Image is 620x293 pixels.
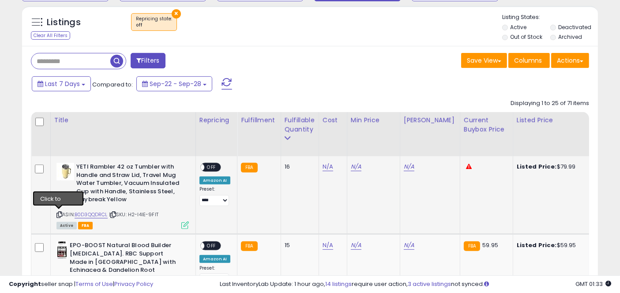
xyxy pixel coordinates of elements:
div: Title [54,116,192,125]
a: B0D3QQDRCL [75,211,108,218]
span: OFF [204,242,218,250]
h5: Listings [47,16,81,29]
div: Fulfillment [241,116,277,125]
div: off [136,22,172,28]
div: [PERSON_NAME] [404,116,456,125]
span: OFF [204,164,218,171]
img: 41NJ01IONeL._SL40_.jpg [56,241,68,259]
div: $79.99 [517,163,590,171]
div: Amazon AI [199,255,230,263]
label: Active [511,23,527,31]
button: Save View [461,53,507,68]
small: FBA [464,241,480,251]
a: Terms of Use [75,280,113,288]
div: Min Price [351,116,396,125]
small: FBA [241,163,257,173]
a: N/A [404,241,414,250]
button: Last 7 Days [32,76,91,91]
label: Deactivated [559,23,592,31]
span: Compared to: [92,80,133,89]
strong: Copyright [9,280,41,288]
div: seller snap | | [9,280,153,289]
div: Current Buybox Price [464,116,509,134]
span: | SKU: H2-I4IE-9FIT [109,211,158,218]
div: Preset: [199,265,230,285]
a: 3 active listings [408,280,451,288]
div: 16 [285,163,312,171]
div: Last InventoryLab Update: 1 hour ago, require user action, not synced. [220,280,611,289]
span: Sep-22 - Sep-28 [150,79,201,88]
span: 59.95 [482,241,498,249]
button: Columns [508,53,550,68]
button: Sep-22 - Sep-28 [136,76,212,91]
div: 15 [285,241,312,249]
a: N/A [323,162,333,171]
div: Listed Price [517,116,593,125]
a: N/A [351,241,361,250]
a: Privacy Policy [114,280,153,288]
span: 2025-10-7 01:33 GMT [575,280,611,288]
b: Listed Price: [517,162,557,171]
div: ASIN: [56,163,189,228]
small: FBA [241,241,257,251]
button: Actions [551,53,589,68]
b: YETI Rambler 42 oz Tumbler with Handle and Straw Lid, Travel Mug Water Tumbler, Vacuum Insulated ... [76,163,184,206]
a: 14 listings [325,280,352,288]
div: Preset: [199,186,230,206]
img: 310dzZPj0hL._SL40_.jpg [56,163,74,180]
button: Filters [131,53,165,68]
div: Displaying 1 to 25 of 71 items [511,99,589,108]
div: Cost [323,116,343,125]
span: Columns [514,56,542,65]
label: Archived [559,33,582,41]
span: FBA [78,222,93,229]
div: Clear All Filters [31,31,70,40]
b: Listed Price: [517,241,557,249]
p: Listing States: [502,13,598,22]
button: × [172,9,181,19]
div: Amazon AI [199,177,230,184]
span: Repricing state : [136,15,172,29]
a: N/A [323,241,333,250]
label: Out of Stock [511,33,543,41]
b: EPO-BOOST Natural Blood Builder [MEDICAL_DATA]. RBC Support Made in [GEOGRAPHIC_DATA] with Echina... [70,241,177,293]
div: $59.95 [517,241,590,249]
span: Last 7 Days [45,79,80,88]
div: Fulfillable Quantity [285,116,315,134]
a: N/A [404,162,414,171]
a: N/A [351,162,361,171]
div: Repricing [199,116,233,125]
span: All listings currently available for purchase on Amazon [56,222,77,229]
